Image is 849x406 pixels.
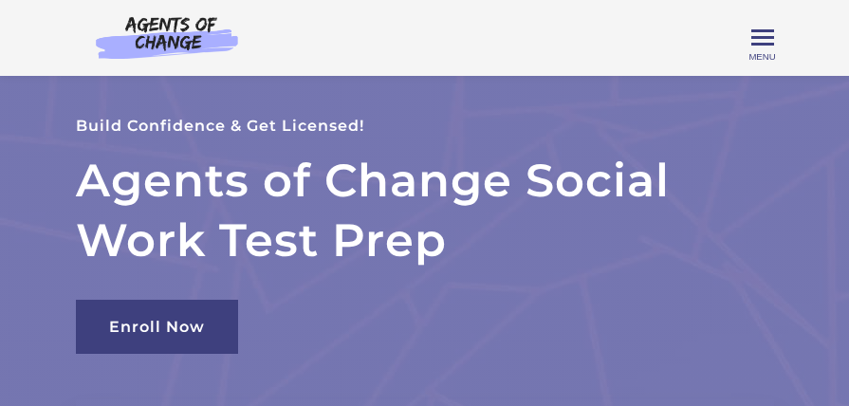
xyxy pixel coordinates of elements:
button: Toggle menu Menu [751,27,774,49]
h2: Agents of Change Social Work Test Prep [76,151,774,269]
p: Build Confidence & Get Licensed! [76,114,774,139]
span: Menu [748,51,775,62]
a: Enroll Now [76,300,238,354]
img: Agents of Change Logo [76,15,258,59]
span: Toggle menu [751,36,774,39]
